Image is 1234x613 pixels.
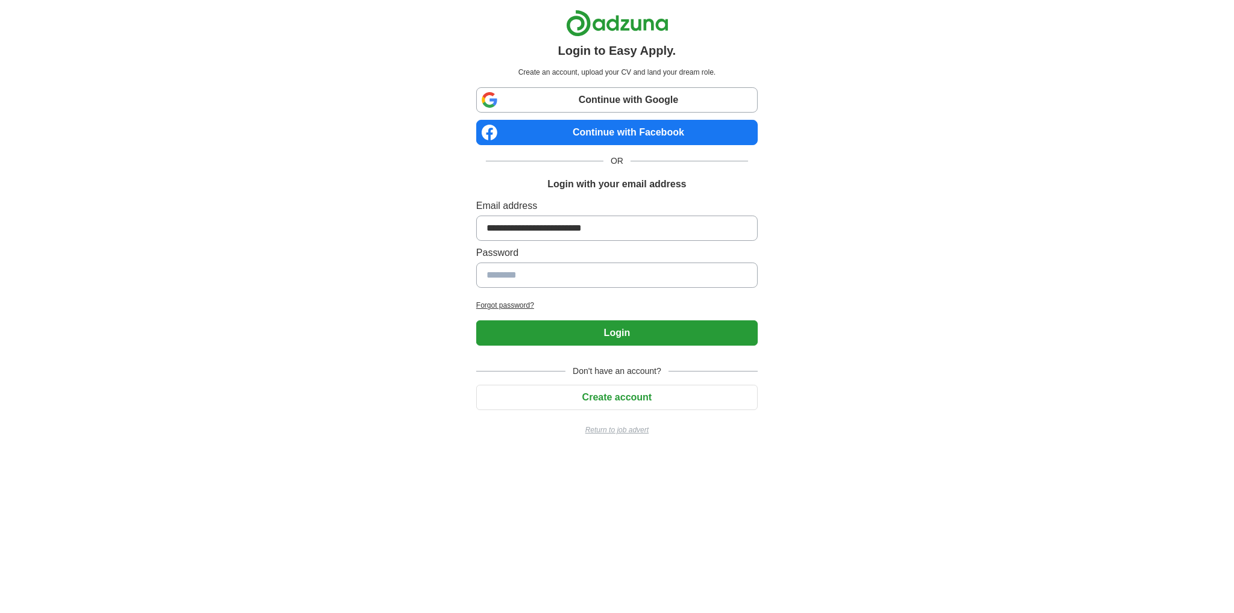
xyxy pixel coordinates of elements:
[558,42,676,60] h1: Login to Easy Apply.
[476,385,758,410] button: Create account
[565,365,669,378] span: Don't have an account?
[476,320,758,346] button: Login
[566,10,669,37] img: Adzuna logo
[476,87,758,113] a: Continue with Google
[476,120,758,145] a: Continue with Facebook
[603,155,631,167] span: OR
[476,425,758,435] a: Return to job advert
[476,199,758,213] label: Email address
[476,392,758,402] a: Create account
[547,177,686,191] h1: Login with your email address
[479,67,755,78] p: Create an account, upload your CV and land your dream role.
[476,246,758,260] label: Password
[476,300,758,311] a: Forgot password?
